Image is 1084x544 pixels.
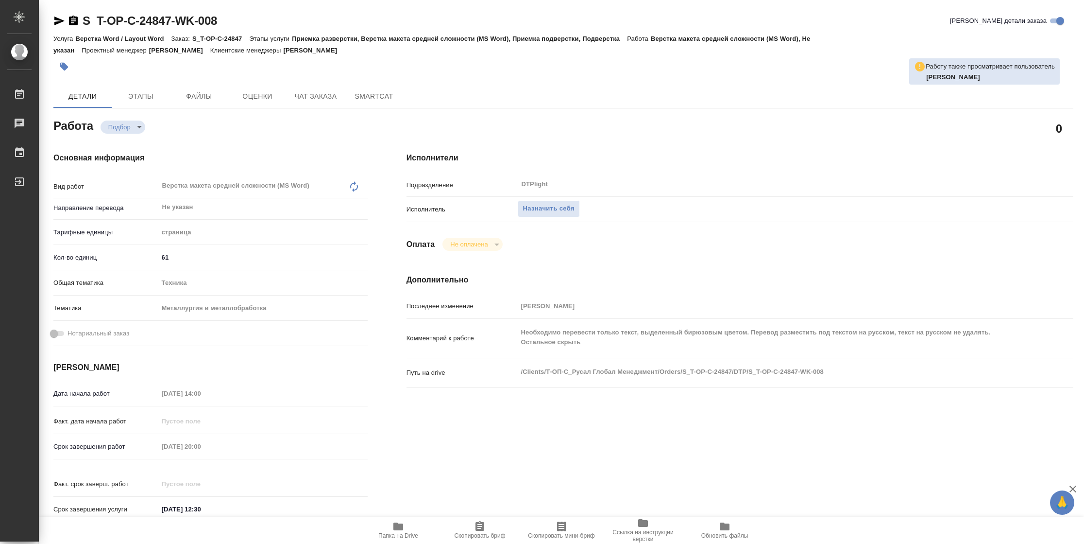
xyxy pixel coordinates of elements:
[518,364,1018,380] textarea: /Clients/Т-ОП-С_Русал Глобал Менеджмент/Orders/S_T-OP-C-24847/DTP/S_T-OP-C-24847-WK-008
[442,238,502,251] div: Подбор
[83,14,217,27] a: S_T-OP-C-24847-WK-008
[118,90,164,103] span: Этапы
[406,205,518,214] p: Исполнитель
[283,47,344,54] p: [PERSON_NAME]
[950,16,1047,26] span: [PERSON_NAME] детали заказа
[447,240,491,248] button: Не оплачена
[158,502,243,516] input: ✎ Введи что-нибудь
[1054,492,1070,513] span: 🙏
[292,35,627,42] p: Приемка разверстки, Верстка макета средней сложности (MS Word), Приемка подверстки, Подверстка
[249,35,292,42] p: Этапы услуги
[521,517,602,544] button: Скопировать мини-бриф
[701,532,748,539] span: Обновить файлы
[53,389,158,399] p: Дата начала работ
[608,529,678,543] span: Ссылка на инструкции верстки
[158,477,243,491] input: Пустое поле
[351,90,397,103] span: SmartCat
[82,47,149,54] p: Проектный менеджер
[53,479,158,489] p: Факт. срок заверш. работ
[926,62,1055,71] p: Работу также просматривает пользователь
[406,180,518,190] p: Подразделение
[602,517,684,544] button: Ссылка на инструкции верстки
[158,386,243,401] input: Пустое поле
[1050,491,1074,515] button: 🙏
[406,274,1073,286] h4: Дополнительно
[101,121,145,134] div: Подбор
[53,182,158,192] p: Вид работ
[439,517,521,544] button: Скопировать бриф
[627,35,651,42] p: Работа
[158,300,368,316] div: Металлургия и металлобработка
[53,505,158,514] p: Срок завершения услуги
[406,368,518,378] p: Путь на drive
[518,299,1018,313] input: Пустое поле
[53,278,158,288] p: Общая тематика
[53,442,158,452] p: Срок завершения работ
[1056,120,1062,137] h2: 0
[158,275,368,291] div: Техника
[149,47,210,54] p: [PERSON_NAME]
[234,90,281,103] span: Оценки
[192,35,249,42] p: S_T-OP-C-24847
[105,123,134,131] button: Подбор
[53,228,158,237] p: Тарифные единицы
[53,253,158,263] p: Кол-во единиц
[68,329,129,338] span: Нотариальный заказ
[523,203,575,214] span: Назначить себя
[528,532,594,539] span: Скопировать мини-бриф
[53,152,368,164] h4: Основная информация
[53,203,158,213] p: Направление перевода
[158,439,243,454] input: Пустое поле
[210,47,284,54] p: Клиентские менеджеры
[53,56,75,77] button: Добавить тэг
[176,90,222,103] span: Файлы
[68,15,79,27] button: Скопировать ссылку
[926,73,980,81] b: [PERSON_NAME]
[406,301,518,311] p: Последнее изменение
[53,116,93,134] h2: Работа
[292,90,339,103] span: Чат заказа
[158,224,368,241] div: страница
[75,35,171,42] p: Верстка Word / Layout Word
[53,15,65,27] button: Скопировать ссылку для ЯМессенджера
[518,200,580,217] button: Назначить себя
[171,35,192,42] p: Заказ:
[406,333,518,343] p: Комментарий к работе
[59,90,106,103] span: Детали
[454,532,505,539] span: Скопировать бриф
[357,517,439,544] button: Папка на Drive
[378,532,418,539] span: Папка на Drive
[406,239,435,250] h4: Оплата
[684,517,765,544] button: Обновить файлы
[406,152,1073,164] h4: Исполнители
[53,417,158,426] p: Факт. дата начала работ
[518,324,1018,351] textarea: Необходимо перевести только текст, выделенный бирюзовым цветом. Перевод разместить под текстом на...
[53,35,75,42] p: Услуга
[53,303,158,313] p: Тематика
[926,72,1055,82] p: Гусельников Роман
[158,250,368,264] input: ✎ Введи что-нибудь
[158,414,243,428] input: Пустое поле
[53,362,368,373] h4: [PERSON_NAME]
